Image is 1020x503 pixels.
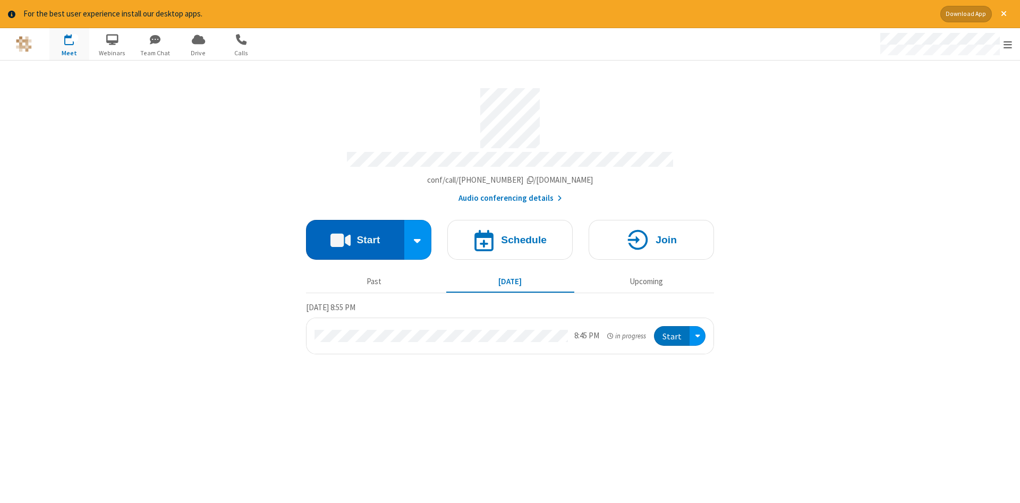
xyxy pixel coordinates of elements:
[870,28,1020,60] div: Open menu
[656,235,677,245] h4: Join
[501,235,547,245] h4: Schedule
[607,331,646,341] em: in progress
[427,174,593,186] button: Copy my meeting room linkCopy my meeting room link
[356,235,380,245] h4: Start
[178,48,218,58] span: Drive
[458,192,562,204] button: Audio conferencing details
[446,272,574,292] button: [DATE]
[404,220,432,260] div: Start conference options
[222,48,261,58] span: Calls
[574,330,599,342] div: 8:45 PM
[16,36,32,52] img: QA Selenium DO NOT DELETE OR CHANGE
[306,80,714,204] section: Account details
[582,272,710,292] button: Upcoming
[447,220,573,260] button: Schedule
[92,48,132,58] span: Webinars
[996,6,1012,22] button: Close alert
[72,34,79,42] div: 1
[23,8,932,20] div: For the best user experience install our desktop apps.
[940,6,992,22] button: Download App
[49,48,89,58] span: Meet
[589,220,714,260] button: Join
[427,175,593,185] span: Copy my meeting room link
[4,28,44,60] button: Logo
[306,302,355,312] span: [DATE] 8:55 PM
[306,220,404,260] button: Start
[654,326,690,346] button: Start
[690,326,705,346] div: Open menu
[135,48,175,58] span: Team Chat
[306,301,714,354] section: Today's Meetings
[310,272,438,292] button: Past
